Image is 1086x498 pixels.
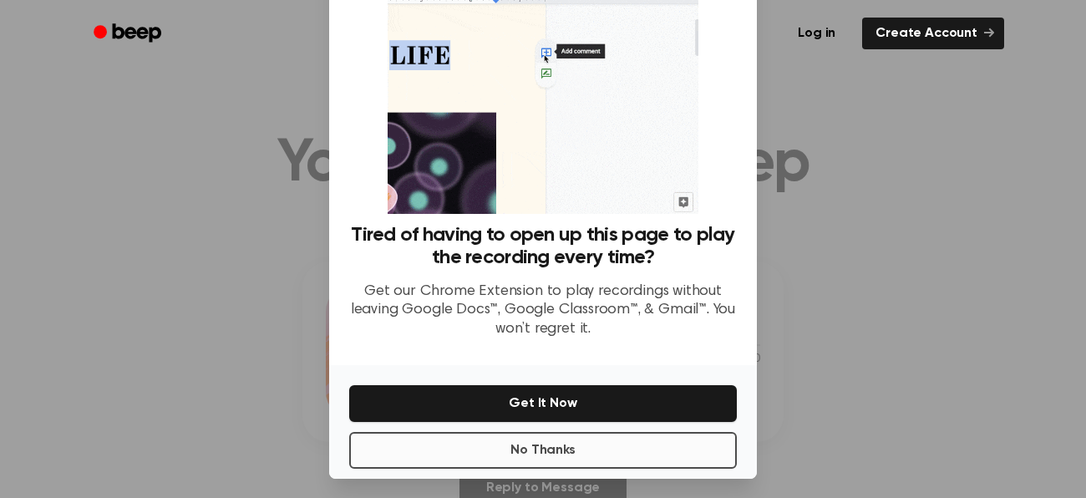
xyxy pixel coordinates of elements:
[349,282,737,339] p: Get our Chrome Extension to play recordings without leaving Google Docs™, Google Classroom™, & Gm...
[781,14,852,53] a: Log in
[349,224,737,269] h3: Tired of having to open up this page to play the recording every time?
[349,432,737,469] button: No Thanks
[349,385,737,422] button: Get It Now
[82,18,176,50] a: Beep
[862,18,1004,49] a: Create Account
